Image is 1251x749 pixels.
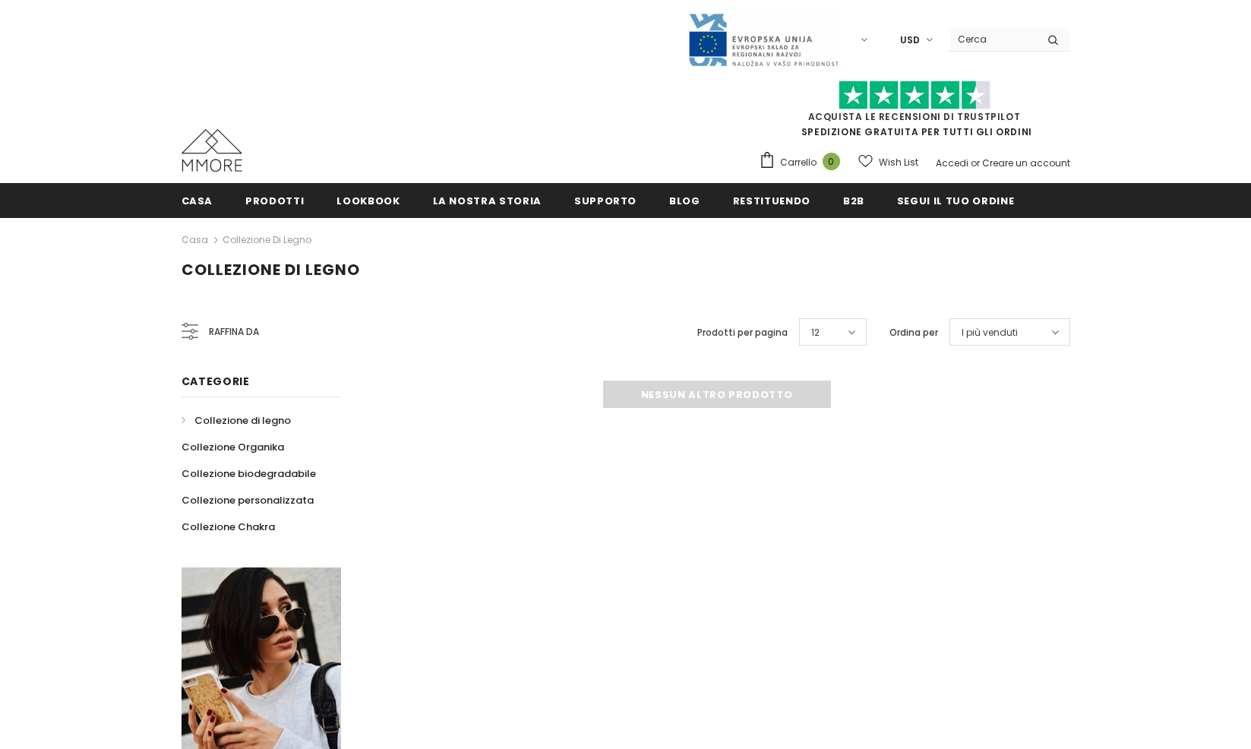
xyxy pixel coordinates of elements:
[336,183,400,217] a: Lookbook
[823,153,840,170] span: 0
[811,325,820,340] span: 12
[182,183,213,217] a: Casa
[897,183,1014,217] a: Segui il tuo ordine
[182,514,275,540] a: Collezione Chakra
[971,156,980,169] span: or
[858,149,918,175] a: Wish List
[223,233,311,246] a: Collezione di legno
[962,325,1018,340] span: I più venduti
[182,520,275,534] span: Collezione Chakra
[336,194,400,208] span: Lookbook
[245,183,304,217] a: Prodotti
[669,194,700,208] span: Blog
[182,466,316,481] span: Collezione biodegradabile
[182,440,284,454] span: Collezione Organika
[982,156,1070,169] a: Creare un account
[897,194,1014,208] span: Segui il tuo ordine
[182,259,360,280] span: Collezione di legno
[574,183,637,217] a: supporto
[182,460,316,487] a: Collezione biodegradabile
[182,493,314,507] span: Collezione personalizzata
[182,194,213,208] span: Casa
[687,33,839,46] a: Javni Razpis
[879,155,918,170] span: Wish List
[182,407,291,434] a: Collezione di legno
[669,183,700,217] a: Blog
[574,194,637,208] span: supporto
[733,183,810,217] a: Restituendo
[759,87,1070,138] span: SPEDIZIONE GRATUITA PER TUTTI GLI ORDINI
[182,231,208,249] a: Casa
[936,156,968,169] a: Accedi
[245,194,304,208] span: Prodotti
[182,487,314,514] a: Collezione personalizzata
[949,28,1036,50] input: Search Site
[182,374,250,389] span: Categorie
[759,151,848,174] a: Carrello 0
[433,194,542,208] span: La nostra storia
[194,413,291,428] span: Collezione di legno
[209,324,259,340] span: Raffina da
[889,325,938,340] label: Ordina per
[697,325,788,340] label: Prodotti per pagina
[182,129,242,172] img: Casi MMORE
[780,155,817,170] span: Carrello
[839,81,990,110] img: Fidati di Pilot Stars
[900,33,920,48] span: USD
[182,434,284,460] a: Collezione Organika
[433,183,542,217] a: La nostra storia
[733,194,810,208] span: Restituendo
[687,12,839,68] img: Javni Razpis
[843,183,864,217] a: B2B
[808,110,1021,123] a: Acquista le recensioni di TrustPilot
[843,194,864,208] span: B2B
